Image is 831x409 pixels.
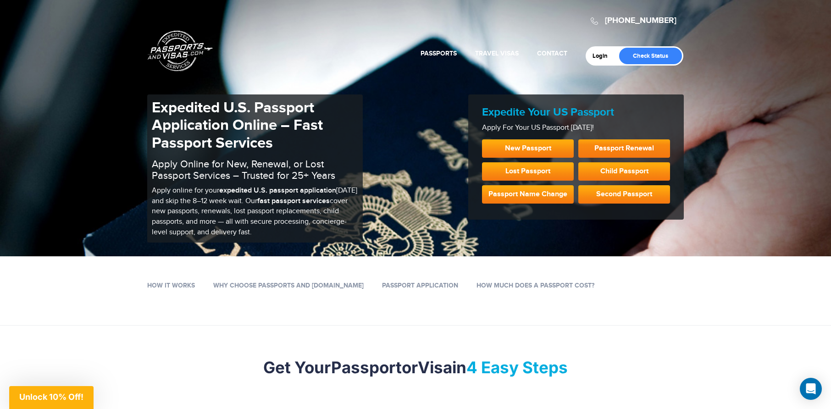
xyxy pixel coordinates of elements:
[152,159,358,181] h2: Apply Online for New, Renewal, or Lost Passport Services – Trusted for 25+ Years
[9,386,94,409] div: Unlock 10% Off!
[147,358,684,377] h2: Get Your or in
[475,50,519,57] a: Travel Visas
[482,106,670,119] h2: Expedite Your US Passport
[619,48,682,64] a: Check Status
[148,30,213,72] a: Passports & [DOMAIN_NAME]
[578,185,670,204] a: Second Passport
[800,378,822,400] div: Open Intercom Messenger
[537,50,567,57] a: Contact
[152,99,358,152] h1: Expedited U.S. Passport Application Online – Fast Passport Services
[578,139,670,158] a: Passport Renewal
[482,123,670,133] p: Apply For Your US Passport [DATE]!
[593,52,614,60] a: Login
[482,185,574,204] a: Passport Name Change
[482,162,574,181] a: Lost Passport
[152,186,358,238] p: Apply online for your [DATE] and skip the 8–12 week wait. Our cover new passports, renewals, lost...
[605,16,676,26] a: [PHONE_NUMBER]
[213,282,364,289] a: Why Choose Passports and [DOMAIN_NAME]
[421,50,457,57] a: Passports
[147,282,195,289] a: How it works
[476,282,594,289] a: How Much Does a Passport Cost?
[219,186,336,195] b: expedited U.S. passport application
[382,282,458,289] a: Passport Application
[19,392,83,402] span: Unlock 10% Off!
[578,162,670,181] a: Child Passport
[482,139,574,158] a: New Passport
[466,358,568,377] mark: 4 Easy Steps
[331,358,402,377] strong: Passport
[418,358,452,377] strong: Visa
[257,197,330,205] b: fast passport services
